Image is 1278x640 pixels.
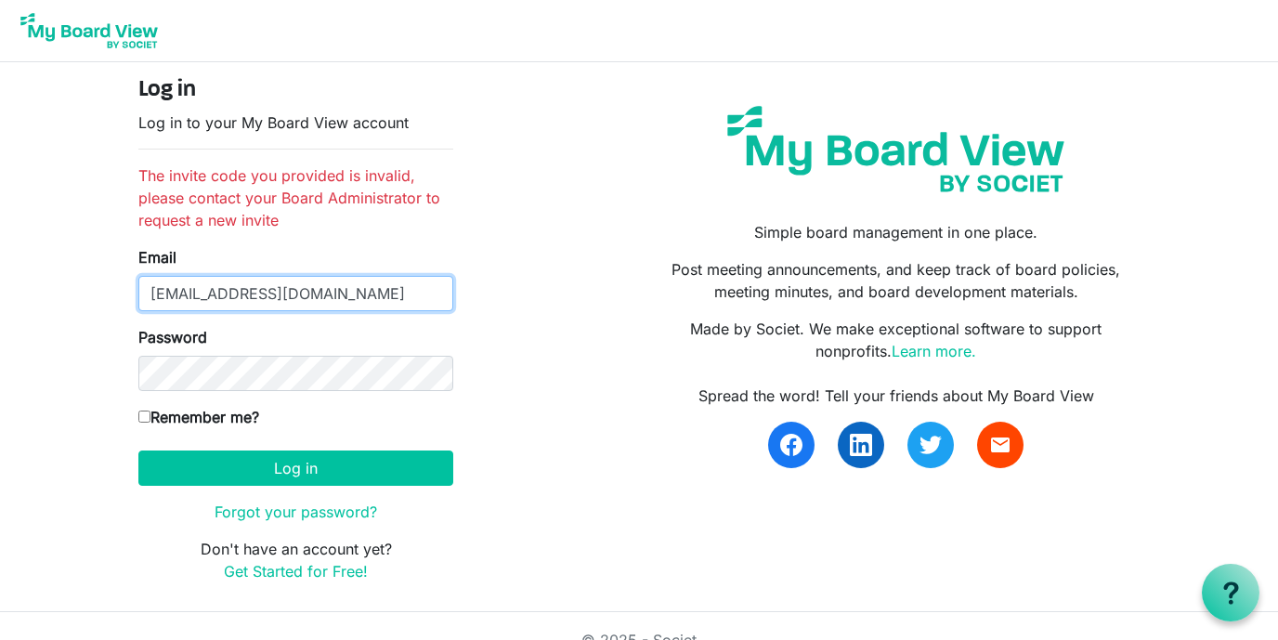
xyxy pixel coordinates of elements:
a: email [977,422,1024,468]
li: The invite code you provided is invalid, please contact your Board Administrator to request a new... [138,164,453,231]
span: email [989,434,1011,456]
p: Log in to your My Board View account [138,111,453,134]
button: Log in [138,451,453,486]
img: linkedin.svg [850,434,872,456]
a: Forgot your password? [215,503,377,521]
a: Learn more. [892,342,976,360]
img: My Board View Logo [15,7,163,54]
p: Don't have an account yet? [138,538,453,582]
label: Password [138,326,207,348]
h4: Log in [138,77,453,104]
input: Remember me? [138,411,150,423]
img: my-board-view-societ.svg [713,92,1078,206]
p: Post meeting announcements, and keep track of board policies, meeting minutes, and board developm... [653,258,1140,303]
p: Made by Societ. We make exceptional software to support nonprofits. [653,318,1140,362]
label: Remember me? [138,406,259,428]
img: twitter.svg [919,434,942,456]
p: Simple board management in one place. [653,221,1140,243]
img: facebook.svg [780,434,802,456]
div: Spread the word! Tell your friends about My Board View [653,385,1140,407]
label: Email [138,246,176,268]
a: Get Started for Free! [224,562,368,581]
